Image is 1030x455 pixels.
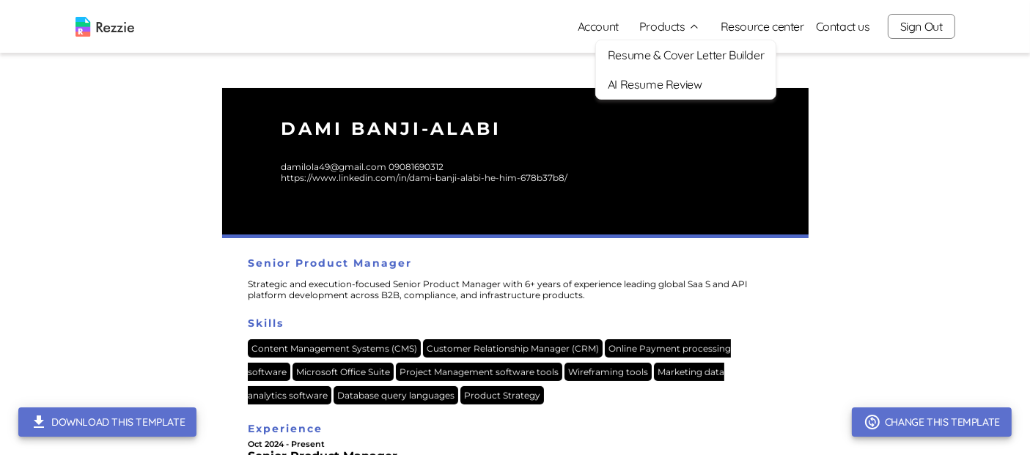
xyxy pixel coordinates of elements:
[18,407,196,437] button: Download this template
[852,407,1012,437] button: Change this template
[566,12,630,41] a: Account
[596,70,776,99] a: AI Resume Review
[76,17,134,37] img: logo
[639,18,700,35] button: Products
[816,18,870,35] a: Contact us
[888,14,955,39] button: Sign Out
[721,18,804,35] a: Resource center
[596,40,776,70] a: Resume & Cover Letter Builder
